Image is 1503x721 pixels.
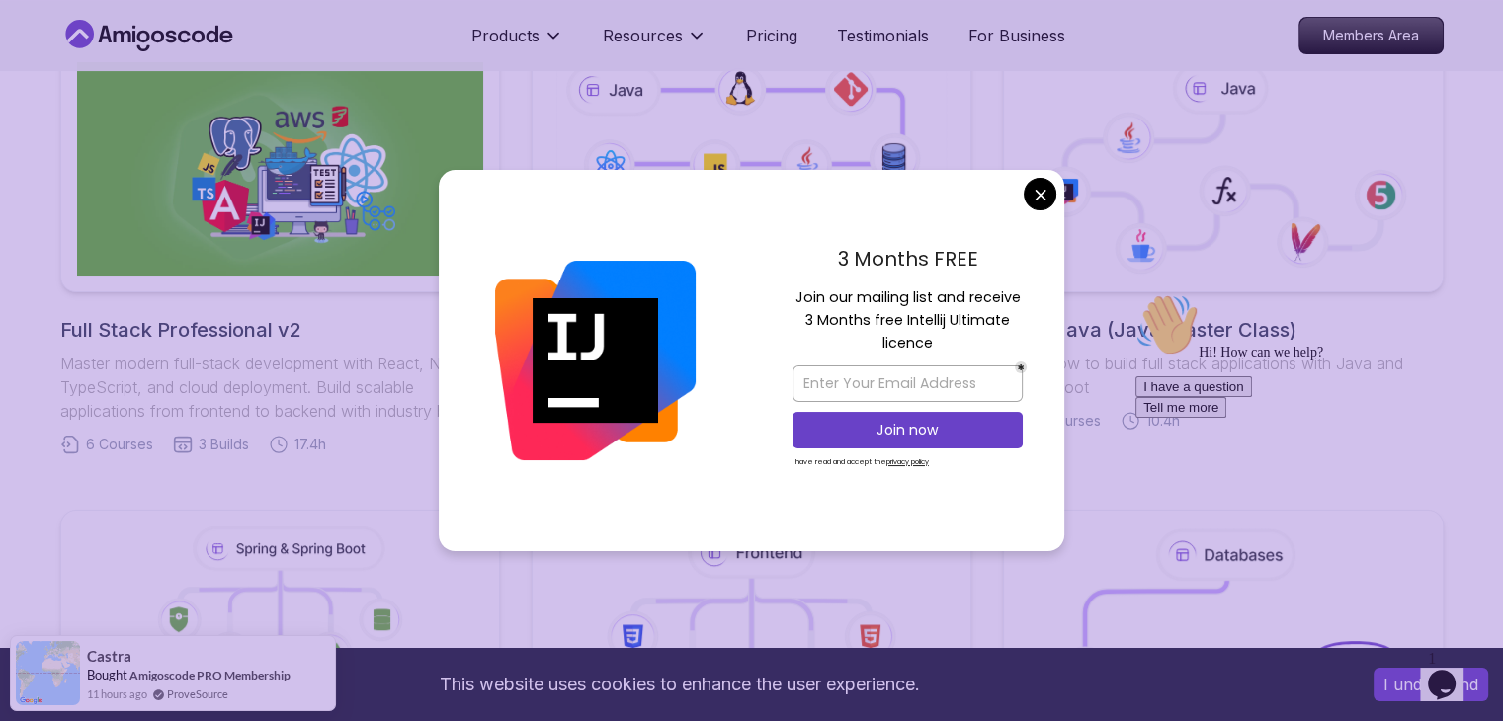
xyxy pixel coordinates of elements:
[87,685,147,702] span: 11 hours ago
[471,24,540,47] p: Products
[1003,45,1443,431] a: Core Java (Java Master Class)Learn how to build full stack applications with Java and Spring Boot...
[167,685,228,702] a: ProveSource
[16,641,80,705] img: provesource social proof notification image
[1420,642,1483,701] iframe: chat widget
[968,24,1065,47] a: For Business
[60,316,500,344] h2: Full Stack Professional v2
[87,667,127,682] span: Bought
[129,668,291,682] a: Amigoscode PRO Membership
[199,435,249,454] span: 3 Builds
[8,112,99,132] button: Tell me more
[1374,668,1488,701] button: Accept cookies
[1029,411,1101,431] span: 18 Courses
[8,8,71,71] img: :wave:
[60,45,500,454] a: Full Stack Professional v2Full Stack Professional v2Master modern full-stack development with Rea...
[1299,18,1443,53] p: Members Area
[60,352,500,423] p: Master modern full-stack development with React, Node.js, TypeScript, and cloud deployment. Build...
[8,59,196,74] span: Hi! How can we help?
[8,91,125,112] button: I have a question
[86,435,153,454] span: 6 Courses
[837,24,929,47] a: Testimonials
[1298,17,1444,54] a: Members Area
[8,8,364,132] div: 👋Hi! How can we help?I have a questionTell me more
[746,24,797,47] a: Pricing
[1127,285,1483,632] iframe: chat widget
[15,663,1344,706] div: This website uses cookies to enhance the user experience.
[294,435,326,454] span: 17.4h
[603,24,707,63] button: Resources
[471,24,563,63] button: Products
[603,24,683,47] p: Resources
[77,62,483,276] img: Full Stack Professional v2
[87,648,131,665] span: Castra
